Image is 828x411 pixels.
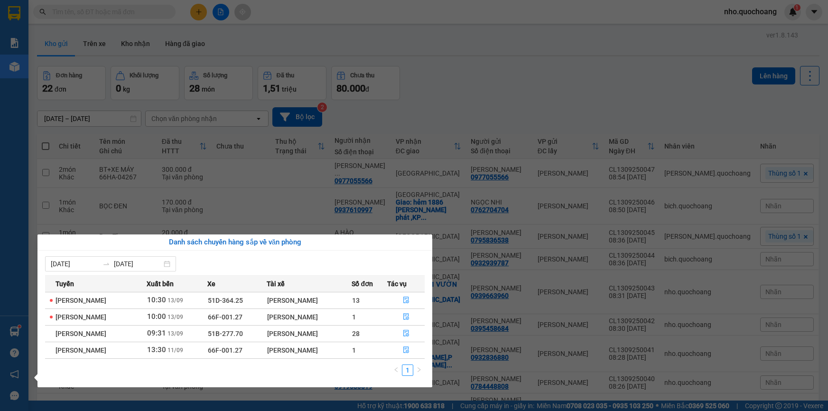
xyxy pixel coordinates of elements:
div: Danh sách chuyến hàng sắp về văn phòng [45,237,425,248]
span: 13/09 [167,330,183,337]
button: left [391,364,402,376]
span: [PERSON_NAME] [56,297,106,304]
span: 28 [352,330,360,337]
span: 51B-277.70 [208,330,243,337]
span: 11/09 [167,347,183,354]
span: 1 [352,313,356,321]
input: Từ ngày [51,259,99,269]
span: right [416,367,422,373]
span: file-done [403,313,409,321]
span: file-done [403,330,409,337]
div: [PERSON_NAME] [267,328,351,339]
li: 1 [402,364,413,376]
span: file-done [403,297,409,304]
span: [PERSON_NAME] [56,346,106,354]
span: [PERSON_NAME] [56,330,106,337]
span: left [393,367,399,373]
span: Tuyến [56,279,74,289]
span: 10:00 [147,312,166,321]
span: Tài xế [267,279,285,289]
span: 66F-001.27 [208,313,242,321]
button: right [413,364,425,376]
span: Số đơn [352,279,373,289]
span: 10:30 [147,296,166,304]
span: 13 [352,297,360,304]
span: file-done [403,346,409,354]
div: [PERSON_NAME] [267,312,351,322]
div: [PERSON_NAME] [267,345,351,355]
li: Previous Page [391,364,402,376]
button: file-done [388,343,424,358]
button: file-done [388,309,424,325]
span: Xuất bến [147,279,174,289]
li: Next Page [413,364,425,376]
span: Tác vụ [387,279,407,289]
input: Đến ngày [114,259,162,269]
span: swap-right [102,260,110,268]
span: Xe [207,279,215,289]
a: 1 [402,365,413,375]
span: 66F-001.27 [208,346,242,354]
span: 09:31 [147,329,166,337]
span: to [102,260,110,268]
span: 51D-364.25 [208,297,243,304]
span: 13/09 [167,314,183,320]
span: [PERSON_NAME] [56,313,106,321]
span: 13/09 [167,297,183,304]
button: file-done [388,326,424,341]
div: [PERSON_NAME] [267,295,351,306]
span: 13:30 [147,346,166,354]
span: 1 [352,346,356,354]
button: file-done [388,293,424,308]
